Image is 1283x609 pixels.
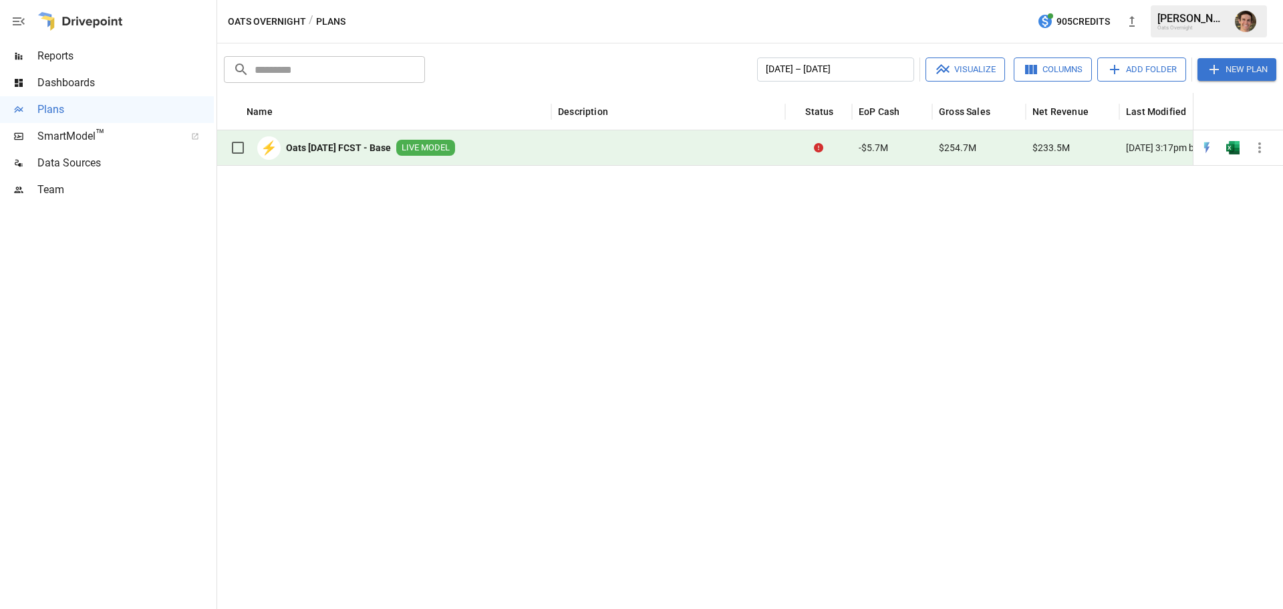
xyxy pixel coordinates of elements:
span: Reports [37,48,214,64]
span: Team [37,182,214,198]
span: $254.7M [939,141,976,154]
button: Ryan Zayas [1227,3,1264,40]
div: Gross Sales [939,106,990,117]
span: Data Sources [37,155,214,171]
div: Net Revenue [1032,106,1089,117]
div: Description [558,106,608,117]
span: SmartModel [37,128,176,144]
div: Error during sync. [814,141,823,154]
span: -$5.7M [859,141,888,154]
button: New Plan [1197,58,1276,81]
button: 905Credits [1032,9,1115,34]
span: Plans [37,102,214,118]
span: Dashboards [37,75,214,91]
span: LIVE MODEL [396,142,455,154]
img: quick-edit-flash.b8aec18c.svg [1200,141,1214,154]
button: [DATE] – [DATE] [757,57,914,82]
button: Oats Overnight [228,13,306,30]
b: Oats [DATE] FCST - Base [286,141,391,154]
button: Columns [1014,57,1092,82]
div: Name [247,106,273,117]
div: Oats Overnight [1157,25,1227,31]
div: EoP Cash [859,106,899,117]
div: [PERSON_NAME] [1157,12,1227,25]
span: $233.5M [1032,141,1070,154]
span: ™ [96,126,105,143]
span: 905 Credits [1056,13,1110,30]
div: Last Modified [1126,106,1186,117]
button: Visualize [925,57,1005,82]
div: ⚡ [257,136,281,160]
div: / [309,13,313,30]
div: Status [805,106,833,117]
img: excel-icon.76473adf.svg [1226,141,1240,154]
button: Add Folder [1097,57,1186,82]
img: Ryan Zayas [1235,11,1256,32]
button: New version available, click to update! [1119,8,1145,35]
div: Open in Quick Edit [1200,141,1214,154]
div: Open in Excel [1226,141,1240,154]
